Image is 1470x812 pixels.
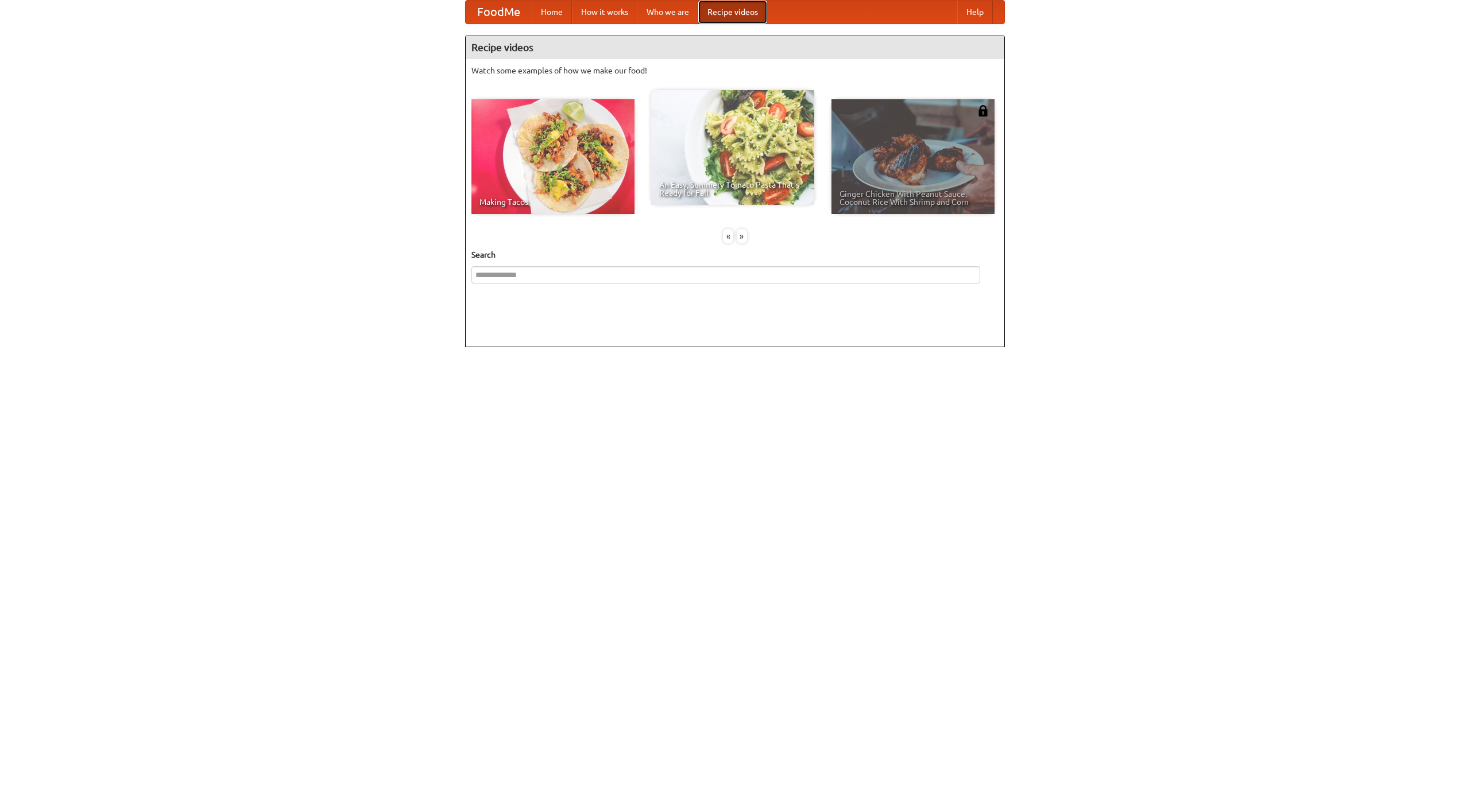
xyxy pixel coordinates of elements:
h4: Recipe videos [466,36,1004,59]
a: FoodMe [466,1,532,24]
div: « [723,229,733,243]
h5: Search [471,249,999,261]
a: Recipe videos [698,1,767,24]
a: An Easy, Summery Tomato Pasta That's Ready for Fall [651,90,814,205]
a: Who we are [637,1,698,24]
a: Home [532,1,572,24]
span: An Easy, Summery Tomato Pasta That's Ready for Fall [659,181,806,197]
div: » [737,229,747,243]
img: 483408.png [977,105,989,116]
p: Watch some examples of how we make our food! [471,65,999,76]
a: How it works [572,1,637,24]
a: Help [957,1,993,24]
span: Making Tacos [479,198,626,206]
a: Making Tacos [471,99,635,214]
